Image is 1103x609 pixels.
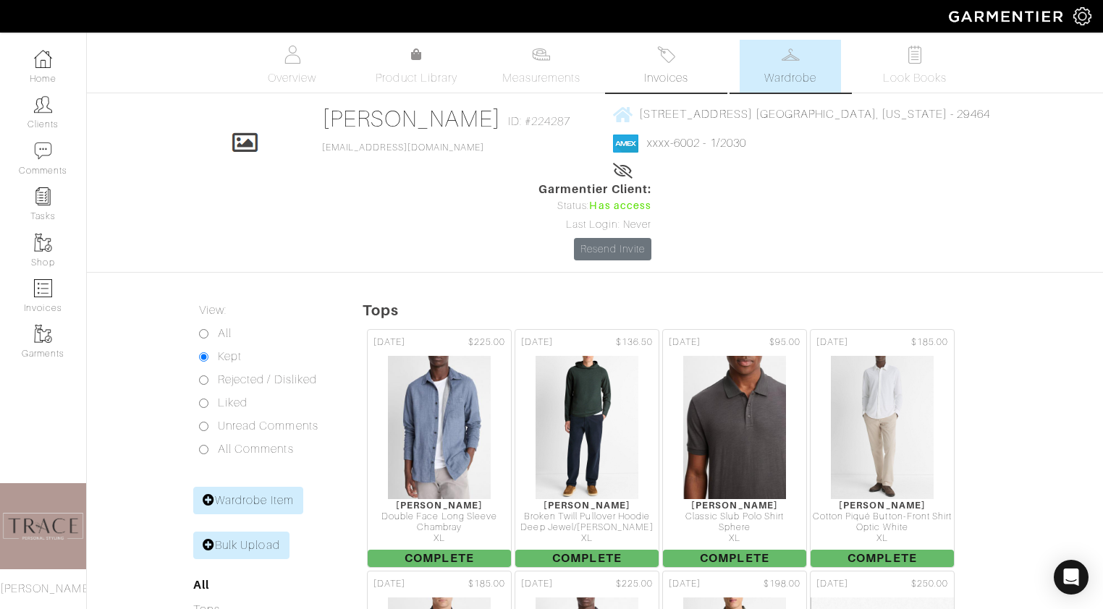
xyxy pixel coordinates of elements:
[218,325,232,342] label: All
[34,187,52,205] img: reminder-icon-8004d30b9f0a5d33ae49ab947aed9ed385cf756f9e5892f1edd6e32f2345188e.png
[365,328,513,569] a: [DATE] $225.00 [PERSON_NAME] Double Face Long Sleeve Chambray XL Complete
[669,336,701,349] span: [DATE]
[368,511,511,522] div: Double Face Long Sleeve
[811,500,954,511] div: [PERSON_NAME]
[1054,560,1089,595] div: Open Intercom Messenger
[322,142,484,153] a: [EMAIL_ADDRESS][DOMAIN_NAME]
[911,577,948,591] span: $250.00
[816,336,848,349] span: [DATE]
[515,533,659,544] div: XL
[816,577,848,591] span: [DATE]
[613,105,990,123] a: [STREET_ADDRESS] [GEOGRAPHIC_DATA], [US_STATE] - 29464
[368,533,511,544] div: XL
[764,577,800,591] span: $198.00
[199,302,227,319] label: View:
[644,69,688,87] span: Invoices
[663,550,806,567] span: Complete
[811,533,954,544] div: XL
[468,577,505,591] span: $185.00
[906,46,924,64] img: todo-9ac3debb85659649dc8f770b8b6100bb5dab4b48dedcbae339e5042a72dfd3cc.svg
[515,550,659,567] span: Complete
[521,336,553,349] span: [DATE]
[521,577,553,591] span: [DATE]
[508,113,571,130] span: ID: #224287
[864,40,965,93] a: Look Books
[942,4,1073,29] img: garmentier-logo-header-white-b43fb05a5012e4ada735d5af1a66efaba907eab6374d6393d1fbf88cb4ef424d.png
[669,577,701,591] span: [DATE]
[769,336,800,349] span: $95.00
[373,336,405,349] span: [DATE]
[218,417,318,435] label: Unread Comments
[363,302,1103,319] h5: Tops
[639,108,990,121] span: [STREET_ADDRESS] [GEOGRAPHIC_DATA], [US_STATE] - 29464
[34,95,52,114] img: clients-icon-6bae9207a08558b7cb47a8932f037763ab4055f8c8b6bfacd5dc20c3e0201464.png
[34,279,52,297] img: orders-icon-0abe47150d42831381b5fb84f609e132dff9fe21cb692f30cb5eec754e2cba89.png
[830,355,934,500] img: YzEDpbrgdnDQq4iEk6bMx4wi
[373,577,405,591] span: [DATE]
[663,522,806,533] div: Sphere
[663,533,806,544] div: XL
[193,532,290,559] a: Bulk Upload
[193,578,209,592] a: All
[574,238,651,260] a: Resend Invite
[538,198,651,214] div: Status:
[535,355,639,500] img: hd8WGez6NWWADS2FjZeRb3gZ
[193,487,303,514] a: Wardrobe Item
[366,46,468,87] a: Product Library
[616,577,653,591] span: $225.00
[663,500,806,511] div: [PERSON_NAME]
[34,50,52,68] img: dashboard-icon-dbcd8f5a0b271acd01030246c82b418ddd0df26cd7fceb0bd07c9910d44c42f6.png
[515,511,659,522] div: Broken Twill Pullover Hoodie
[661,328,808,569] a: [DATE] $95.00 [PERSON_NAME] Classic Slub Polo Shirt Sphere XL Complete
[647,137,746,150] a: xxxx-6002 - 1/2030
[376,69,457,87] span: Product Library
[515,500,659,511] div: [PERSON_NAME]
[532,46,550,64] img: measurements-466bbee1fd09ba9460f595b01e5d73f9e2bff037440d3c8f018324cb6cdf7a4a.svg
[218,348,242,365] label: Kept
[613,135,638,153] img: american_express-1200034d2e149cdf2cc7894a33a747db654cf6f8355cb502592f1d228b2ac700.png
[657,46,675,64] img: orders-27d20c2124de7fd6de4e0e44c1d41de31381a507db9b33961299e4e07d508b8c.svg
[811,511,954,522] div: Cotton Piqué Button-Front Shirt
[615,40,717,93] a: Invoices
[34,234,52,252] img: garments-icon-b7da505a4dc4fd61783c78ac3ca0ef83fa9d6f193b1c9dc38574b1d14d53ca28.png
[808,328,956,569] a: [DATE] $185.00 [PERSON_NAME] Cotton Piqué Button-Front Shirt Optic White XL Complete
[283,46,301,64] img: basicinfo-40fd8af6dae0f16599ec9e87c0ef1c0a1fdea2edbe929e3d69a839185d80c458.svg
[740,40,841,93] a: Wardrobe
[468,336,505,349] span: $225.00
[34,142,52,160] img: comment-icon-a0a6a9ef722e966f86d9cbdc48e553b5cf19dbc54f86b18d962a5391bc8f6eb6.png
[368,522,511,533] div: Chambray
[811,522,954,533] div: Optic White
[616,336,653,349] span: $136.50
[491,40,593,93] a: Measurements
[538,217,651,233] div: Last Login: Never
[811,550,954,567] span: Complete
[502,69,581,87] span: Measurements
[322,106,501,132] a: [PERSON_NAME]
[589,198,651,214] span: Has access
[218,394,248,412] label: Liked
[268,69,316,87] span: Overview
[368,550,511,567] span: Complete
[218,440,294,458] label: All Comments
[242,40,343,93] a: Overview
[663,511,806,522] div: Classic Slub Polo Shirt
[34,325,52,343] img: garments-icon-b7da505a4dc4fd61783c78ac3ca0ef83fa9d6f193b1c9dc38574b1d14d53ca28.png
[538,181,651,198] span: Garmentier Client:
[513,328,661,569] a: [DATE] $136.50 [PERSON_NAME] Broken Twill Pullover Hoodie Deep Jewel/[PERSON_NAME] XL Complete
[764,69,816,87] span: Wardrobe
[387,355,491,500] img: LaTJR5gmgL9YMH94XEHPBiSE
[1073,7,1091,25] img: gear-icon-white-bd11855cb880d31180b6d7d6211b90ccbf57a29d726f0c71d8c61bd08dd39cc2.png
[782,46,800,64] img: wardrobe-487a4870c1b7c33e795ec22d11cfc2ed9d08956e64fb3008fe2437562e282088.svg
[218,371,317,388] label: Rejected / Disliked
[368,500,511,511] div: [PERSON_NAME]
[515,522,659,533] div: Deep Jewel/[PERSON_NAME]
[682,355,787,500] img: e7d9hzUtDUZeBnLe1SXAo1pe
[883,69,947,87] span: Look Books
[911,336,948,349] span: $185.00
